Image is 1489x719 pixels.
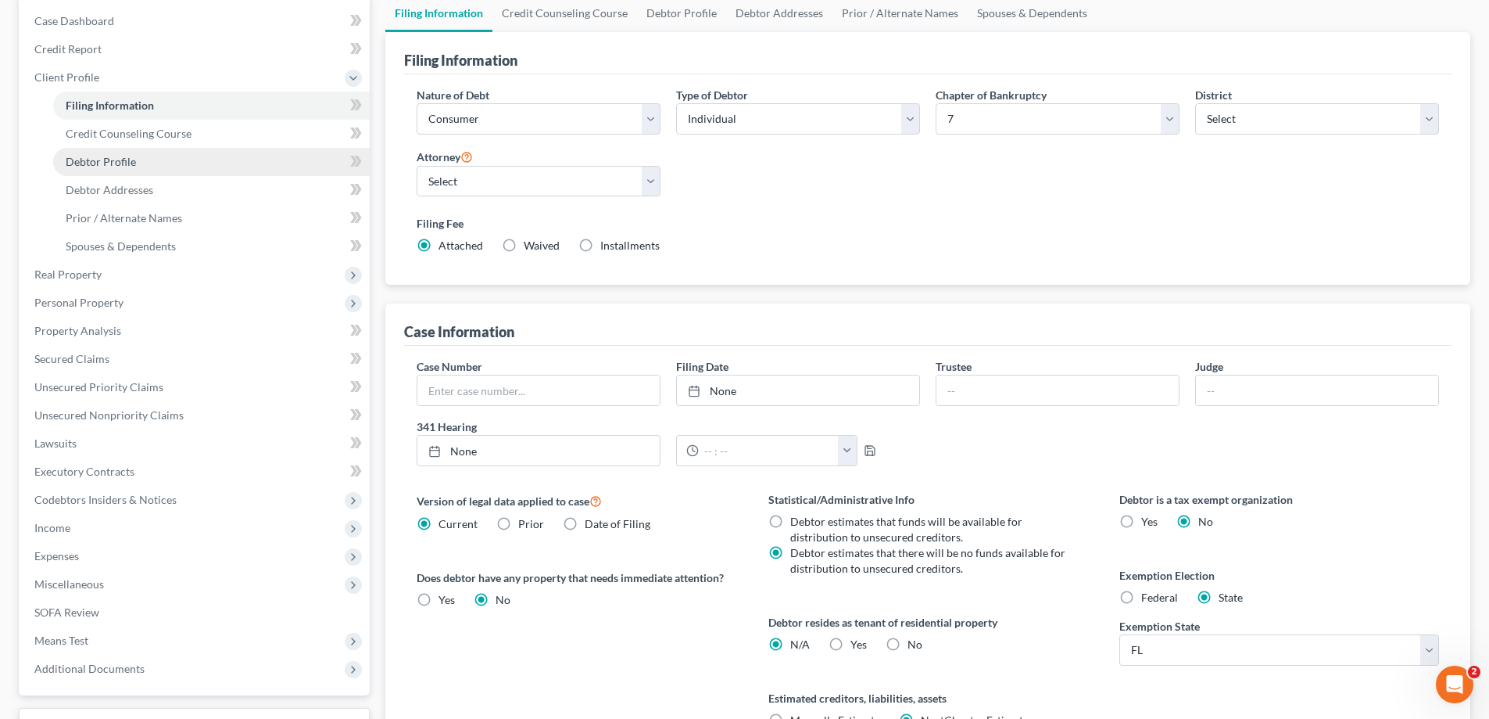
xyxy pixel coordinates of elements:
span: Personal Property [34,296,123,309]
span: N/A [790,638,810,651]
label: Does debtor have any property that needs immediate attention? [417,570,736,586]
a: Unsecured Nonpriority Claims [22,401,370,430]
span: No [907,638,922,651]
span: Debtor estimates that there will be no funds available for distribution to unsecured creditors. [790,546,1065,575]
span: Prior [518,517,544,530]
span: Expenses [34,549,79,563]
label: Chapter of Bankruptcy [936,87,1047,103]
a: Prior / Alternate Names [53,204,370,232]
label: District [1195,87,1232,103]
a: Credit Report [22,35,370,63]
span: Prior / Alternate Names [66,211,182,225]
span: Lawsuits [34,437,77,450]
span: SOFA Review [34,606,99,619]
label: Debtor is a tax exempt organization [1119,491,1439,508]
input: -- [936,376,1179,405]
label: Version of legal data applied to case [417,491,736,510]
a: SOFA Review [22,599,370,627]
a: Debtor Addresses [53,176,370,204]
a: Property Analysis [22,317,370,345]
span: 2 [1468,666,1480,678]
span: Real Property [34,268,102,281]
span: No [1198,515,1213,528]
a: None [417,436,660,466]
a: Spouses & Dependents [53,232,370,261]
iframe: Intercom live chat [1436,666,1473,703]
label: Debtor resides as tenant of residential property [768,614,1088,631]
label: Type of Debtor [676,87,748,103]
span: Credit Counseling Course [66,127,191,140]
a: Filing Information [53,92,370,120]
input: -- [1196,376,1438,405]
a: Credit Counseling Course [53,120,370,148]
span: Secured Claims [34,352,109,365]
span: Unsecured Nonpriority Claims [34,408,184,422]
a: Debtor Profile [53,148,370,176]
span: Miscellaneous [34,577,104,591]
span: Debtor Profile [66,155,136,168]
div: Filing Information [404,51,517,70]
span: Yes [850,638,867,651]
label: Filing Fee [417,215,1439,232]
span: Attached [438,239,483,252]
label: Estimated creditors, liabilities, assets [768,690,1088,706]
span: Case Dashboard [34,14,114,27]
label: Trustee [936,358,972,375]
label: Statistical/Administrative Info [768,491,1088,508]
span: Property Analysis [34,324,121,337]
a: Unsecured Priority Claims [22,373,370,401]
div: Case Information [404,322,514,341]
span: Codebtors Insiders & Notices [34,493,177,506]
span: Additional Documents [34,662,145,675]
a: None [677,376,919,405]
span: Spouses & Dependents [66,239,176,253]
span: Credit Report [34,42,102,56]
span: Unsecured Priority Claims [34,380,163,394]
a: Secured Claims [22,345,370,373]
span: Debtor estimates that funds will be available for distribution to unsecured creditors. [790,515,1022,544]
a: Lawsuits [22,430,370,458]
span: State [1219,591,1243,604]
span: Debtor Addresses [66,183,153,196]
span: Date of Filing [585,517,650,530]
label: Exemption Election [1119,567,1439,584]
label: Filing Date [676,358,728,375]
a: Case Dashboard [22,7,370,35]
label: Nature of Debt [417,87,489,103]
span: Yes [438,593,455,606]
input: Enter case number... [417,376,660,405]
span: Executory Contracts [34,465,134,478]
span: Yes [1141,515,1158,528]
span: No [496,593,510,606]
label: Exemption State [1119,618,1200,635]
span: Current [438,517,478,530]
span: Installments [600,239,660,252]
span: Means Test [34,634,88,647]
span: Income [34,521,70,534]
span: Waived [524,239,560,252]
input: -- : -- [699,436,839,466]
label: Judge [1195,358,1223,375]
label: 341 Hearing [409,419,928,435]
span: Federal [1141,591,1178,604]
span: Client Profile [34,70,99,84]
a: Executory Contracts [22,458,370,486]
span: Filing Information [66,99,154,112]
label: Case Number [417,358,482,375]
label: Attorney [417,147,473,166]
